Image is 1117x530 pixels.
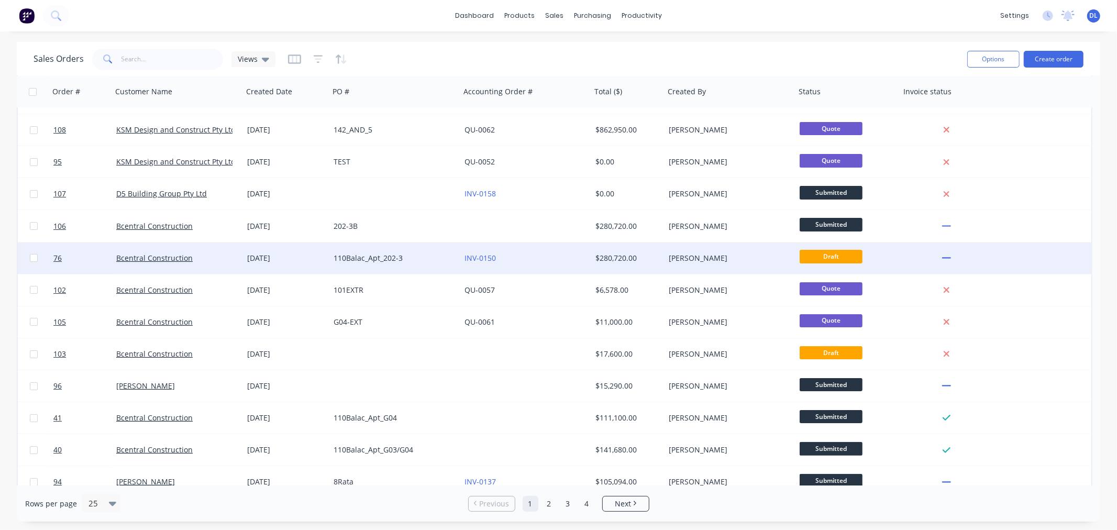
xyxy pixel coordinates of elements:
a: 95 [53,146,116,178]
a: INV-0150 [465,253,496,263]
div: [PERSON_NAME] [669,285,785,295]
div: [DATE] [247,189,325,199]
div: Created By [668,86,706,97]
a: 96 [53,370,116,402]
div: Customer Name [115,86,172,97]
a: KSM Design and Construct Pty Ltd [116,157,236,167]
a: Bcentral Construction [116,253,193,263]
div: purchasing [569,8,616,24]
div: $17,600.00 [595,349,657,359]
span: 103 [53,349,66,359]
span: 96 [53,381,62,391]
a: QU-0052 [465,157,495,167]
span: DL [1090,11,1098,20]
div: [PERSON_NAME] [669,413,785,423]
a: INV-0137 [465,477,496,487]
div: [PERSON_NAME] [669,477,785,487]
span: Submitted [800,474,862,487]
div: [PERSON_NAME] [669,189,785,199]
div: [DATE] [247,125,325,135]
a: KSM Design and Construct Pty Ltd [116,125,236,135]
div: TEST [334,157,450,167]
div: $111,100.00 [595,413,657,423]
span: Quote [800,282,862,295]
a: QU-0062 [465,125,495,135]
div: [DATE] [247,285,325,295]
div: Created Date [246,86,292,97]
div: Invoice status [903,86,952,97]
a: Bcentral Construction [116,317,193,327]
div: $141,680.00 [595,445,657,455]
div: $0.00 [595,157,657,167]
div: [DATE] [247,381,325,391]
div: [DATE] [247,349,325,359]
div: [DATE] [247,221,325,231]
a: Page 3 [560,496,576,512]
span: Draft [800,250,862,263]
span: Submitted [800,442,862,455]
span: Submitted [800,378,862,391]
div: [DATE] [247,413,325,423]
div: Accounting Order # [463,86,533,97]
span: 94 [53,477,62,487]
div: [DATE] [247,477,325,487]
a: Bcentral Construction [116,285,193,295]
div: 8Rata [334,477,450,487]
div: 110Balac_Apt_G04 [334,413,450,423]
span: 105 [53,317,66,327]
span: Next [615,499,631,509]
span: Submitted [800,218,862,231]
div: 110Balac_Apt_202-3 [334,253,450,263]
div: Status [799,86,821,97]
img: Factory [19,8,35,24]
div: [PERSON_NAME] [669,317,785,327]
a: dashboard [450,8,499,24]
a: 107 [53,178,116,209]
span: Quote [800,314,862,327]
div: 202-3B [334,221,450,231]
a: Page 2 [541,496,557,512]
a: 40 [53,434,116,466]
button: Options [967,51,1020,68]
div: $280,720.00 [595,221,657,231]
div: [DATE] [247,253,325,263]
a: 108 [53,114,116,146]
div: $862,950.00 [595,125,657,135]
span: Views [238,53,258,64]
a: Bcentral Construction [116,445,193,455]
span: 108 [53,125,66,135]
a: Bcentral Construction [116,221,193,231]
ul: Pagination [464,496,654,512]
div: $0.00 [595,189,657,199]
h1: Sales Orders [34,54,84,64]
div: [DATE] [247,317,325,327]
div: [PERSON_NAME] [669,349,785,359]
span: Draft [800,346,862,359]
div: $105,094.00 [595,477,657,487]
span: Rows per page [25,499,77,509]
div: [DATE] [247,445,325,455]
a: 103 [53,338,116,370]
a: D5 Building Group Pty Ltd [116,189,207,198]
span: Quote [800,122,862,135]
button: Create order [1024,51,1083,68]
div: $15,290.00 [595,381,657,391]
a: Bcentral Construction [116,349,193,359]
a: 105 [53,306,116,338]
span: 41 [53,413,62,423]
div: productivity [616,8,667,24]
a: Next page [603,499,649,509]
a: Page 1 is your current page [523,496,538,512]
a: 106 [53,211,116,242]
a: QU-0057 [465,285,495,295]
div: sales [540,8,569,24]
span: Submitted [800,186,862,199]
a: Page 4 [579,496,595,512]
a: INV-0158 [465,189,496,198]
div: 142_AND_5 [334,125,450,135]
a: 41 [53,402,116,434]
a: QU-0061 [465,317,495,327]
span: Submitted [800,410,862,423]
a: 76 [53,242,116,274]
div: $6,578.00 [595,285,657,295]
